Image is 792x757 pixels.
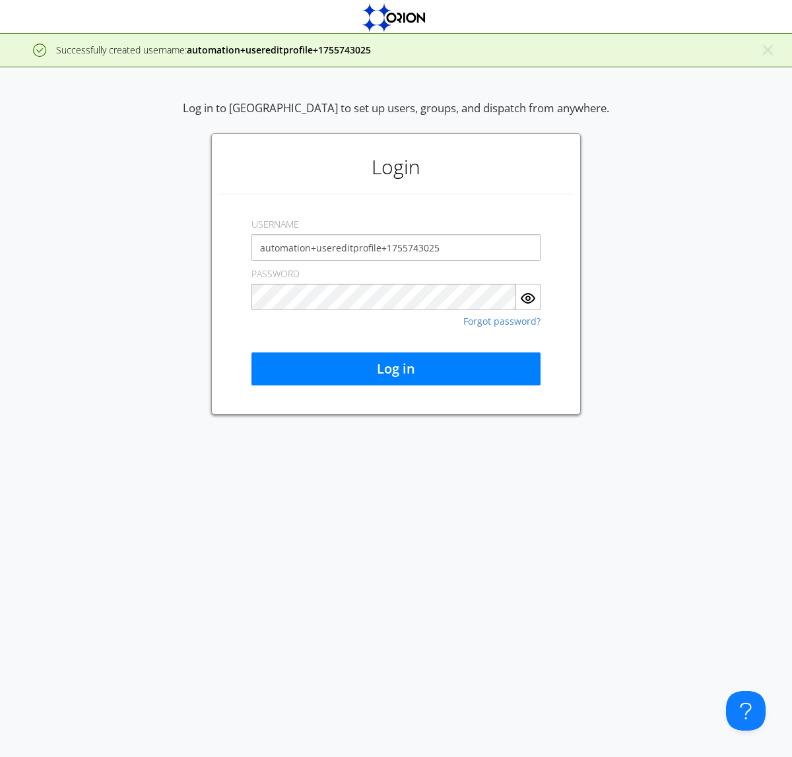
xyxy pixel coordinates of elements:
button: Log in [251,352,541,385]
strong: automation+usereditprofile+1755743025 [187,44,371,56]
h1: Login [218,141,574,193]
button: Show Password [516,284,541,310]
img: eye.svg [520,290,536,306]
label: PASSWORD [251,267,300,280]
label: USERNAME [251,218,299,231]
input: Password [251,284,516,310]
span: Successfully created username: [56,44,371,56]
a: Forgot password? [463,317,541,326]
iframe: Toggle Customer Support [726,691,766,731]
div: Log in to [GEOGRAPHIC_DATA] to set up users, groups, and dispatch from anywhere. [183,100,609,133]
